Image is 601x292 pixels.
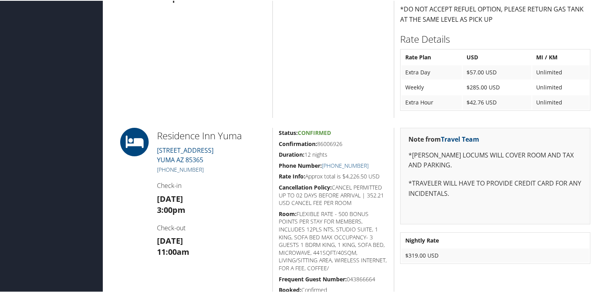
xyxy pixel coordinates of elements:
[157,193,183,203] strong: [DATE]
[279,172,388,180] h5: Approx total is $4,226.50 USD
[157,235,183,245] strong: [DATE]
[279,150,304,157] strong: Duration:
[279,161,322,169] strong: Phone Number:
[279,150,388,158] h5: 12 nights
[279,209,388,271] h5: FLEXIBLE RATE - 500 BONUS POINTS PER STAY FOR MEMBERS, INCLUDES 12PLS NTS, STUDIO SUITE, 1 KING, ...
[408,134,479,143] strong: Note from
[279,172,305,179] strong: Rate Info:
[157,128,266,142] h2: Residence Inn Yuma
[279,139,388,147] h5: 86006926
[441,134,479,143] a: Travel Team
[157,180,266,189] h4: Check-in
[532,80,589,94] td: Unlimited
[279,209,297,217] strong: Room:
[463,80,531,94] td: $285.00 USD
[401,80,461,94] td: Weekly
[532,95,589,109] td: Unlimited
[279,183,332,190] strong: Cancellation Policy:
[157,145,214,163] a: [STREET_ADDRESS]YUMA AZ 85365
[408,178,582,198] p: *TRAVELER WILL HAVE TO PROVIDE CREDIT CARD FOR ANY INCIDENTALS.
[157,204,185,214] strong: 3:00pm
[157,223,266,231] h4: Check-out
[157,165,204,173] a: [PHONE_NUMBER]
[463,49,531,64] th: USD
[279,275,388,283] h5: 043866664
[401,49,461,64] th: Rate Plan
[279,139,317,147] strong: Confirmation:
[279,128,298,136] strong: Status:
[279,275,347,282] strong: Frequent Guest Number:
[401,233,589,247] th: Nightly Rate
[408,150,582,170] p: *[PERSON_NAME] LOCUMS WILL COVER ROOM AND TAX AND PARKING.
[279,183,388,206] h5: CANCEL PERMITTED UP TO 02 DAYS BEFORE ARRIVAL | 352.21 USD CANCEL FEE PER ROOM
[463,95,531,109] td: $42.76 USD
[401,248,589,262] td: $319.00 USD
[400,4,590,24] p: *DO NOT ACCEPT REFUEL OPTION, PLEASE RETURN GAS TANK AT THE SAME LEVEL AS PICK UP
[401,95,461,109] td: Extra Hour
[532,49,589,64] th: MI / KM
[532,64,589,79] td: Unlimited
[401,64,461,79] td: Extra Day
[157,246,189,256] strong: 11:00am
[463,64,531,79] td: $57.00 USD
[400,32,590,45] h2: Rate Details
[298,128,331,136] span: Confirmed
[322,161,369,169] a: [PHONE_NUMBER]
